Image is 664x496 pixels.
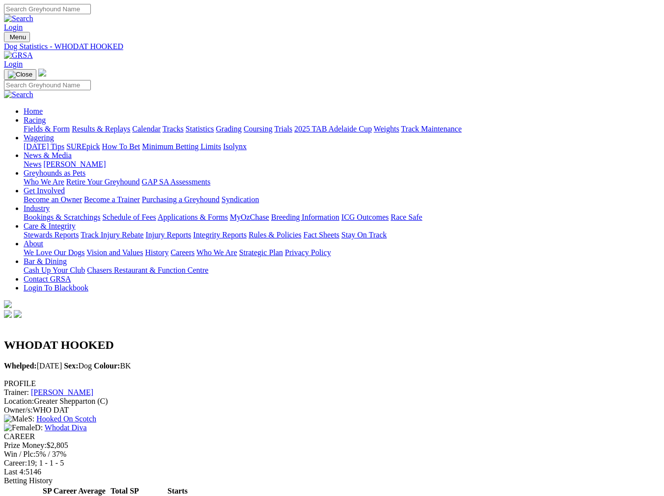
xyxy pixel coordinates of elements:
a: [DATE] Tips [24,142,64,151]
a: History [145,248,168,257]
button: Toggle navigation [4,69,36,80]
a: News [24,160,41,168]
a: About [24,239,43,248]
img: GRSA [4,51,33,60]
img: twitter.svg [14,310,22,318]
a: Fields & Form [24,125,70,133]
span: S: [4,415,34,423]
div: 5% / 37% [4,450,660,459]
a: 2025 TAB Adelaide Cup [294,125,372,133]
span: Menu [10,33,26,41]
span: Prize Money: [4,441,47,449]
b: Sex: [64,362,78,370]
div: News & Media [24,160,660,169]
img: logo-grsa-white.png [38,69,46,77]
img: Search [4,90,33,99]
img: Male [4,415,28,423]
div: Bar & Dining [24,266,660,275]
a: SUREpick [66,142,100,151]
a: Integrity Reports [193,231,247,239]
div: Greater Shepparton (C) [4,397,660,406]
div: PROFILE [4,379,660,388]
a: We Love Our Dogs [24,248,84,257]
a: Rules & Policies [249,231,302,239]
th: Total SP [107,486,142,496]
img: Search [4,14,33,23]
img: facebook.svg [4,310,12,318]
a: Bar & Dining [24,257,67,265]
span: Location: [4,397,34,405]
a: Dog Statistics - WHODAT HOOKED [4,42,660,51]
a: Chasers Restaurant & Function Centre [87,266,208,274]
a: Race Safe [390,213,422,221]
a: Breeding Information [271,213,339,221]
span: Dog [64,362,92,370]
a: Become a Trainer [84,195,140,204]
a: Racing [24,116,46,124]
a: Statistics [186,125,214,133]
a: Hooked On Scotch [36,415,96,423]
a: Grading [216,125,242,133]
div: 5146 [4,468,660,476]
input: Search [4,80,91,90]
span: Trainer: [4,388,29,396]
a: [PERSON_NAME] [43,160,106,168]
span: Career: [4,459,27,467]
th: Starts [160,486,195,496]
h2: WHODAT HOOKED [4,339,660,352]
a: Minimum Betting Limits [142,142,221,151]
th: SP Career Average [42,486,106,496]
img: Close [8,71,32,78]
img: logo-grsa-white.png [4,300,12,308]
input: Search [4,4,91,14]
div: Wagering [24,142,660,151]
div: $2,805 [4,441,660,450]
a: Track Injury Rebate [81,231,143,239]
div: WHO DAT [4,406,660,415]
span: Owner/s: [4,406,33,414]
a: Trials [274,125,292,133]
a: Retire Your Greyhound [66,178,140,186]
a: Strategic Plan [239,248,283,257]
a: Cash Up Your Club [24,266,85,274]
a: Stay On Track [341,231,387,239]
a: Track Maintenance [401,125,462,133]
a: Become an Owner [24,195,82,204]
a: Calendar [132,125,161,133]
div: Get Involved [24,195,660,204]
span: Last 4: [4,468,26,476]
a: Fact Sheets [304,231,339,239]
a: Who We Are [24,178,64,186]
a: Bookings & Scratchings [24,213,100,221]
a: Syndication [221,195,259,204]
a: Vision and Values [86,248,143,257]
button: Toggle navigation [4,32,30,42]
a: Tracks [163,125,184,133]
div: 19; 1 - 1 - 5 [4,459,660,468]
a: Results & Replays [72,125,130,133]
a: Privacy Policy [285,248,331,257]
span: [DATE] [4,362,62,370]
a: Purchasing a Greyhound [142,195,220,204]
a: Contact GRSA [24,275,71,283]
a: Login To Blackbook [24,284,88,292]
a: Care & Integrity [24,222,76,230]
a: Careers [170,248,194,257]
span: Win / Plc: [4,450,35,458]
b: Whelped: [4,362,37,370]
a: Weights [374,125,399,133]
div: CAREER [4,432,660,441]
a: MyOzChase [230,213,269,221]
div: About [24,248,660,257]
img: Female [4,423,35,432]
a: Who We Are [196,248,237,257]
a: How To Bet [102,142,140,151]
a: Stewards Reports [24,231,79,239]
a: Whodat Diva [45,423,87,432]
span: BK [94,362,131,370]
a: GAP SA Assessments [142,178,211,186]
a: Login [4,60,23,68]
span: D: [4,423,43,432]
a: News & Media [24,151,72,159]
